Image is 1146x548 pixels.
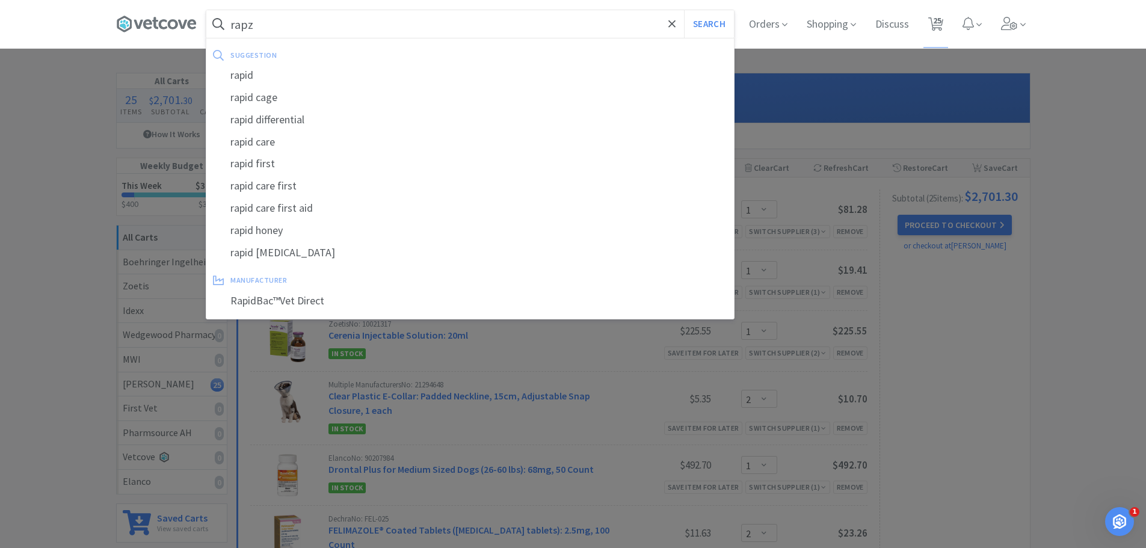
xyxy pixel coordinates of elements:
iframe: Intercom live chat [1105,507,1134,536]
div: rapid first [206,153,734,175]
div: rapid [MEDICAL_DATA] [206,242,734,264]
div: rapid honey [206,220,734,242]
a: Discuss [870,19,914,30]
input: Search by item, sku, manufacturer, ingredient, size... [206,10,734,38]
div: rapid care [206,131,734,153]
div: rapid care first [206,175,734,197]
div: RapidBac™Vet Direct [206,290,734,312]
div: rapid [206,64,734,87]
span: 1 [1130,507,1139,517]
div: suggestion [230,46,502,64]
div: rapid differential [206,109,734,131]
div: rapid care first aid [206,197,734,220]
button: Search [684,10,734,38]
div: rapid cage [206,87,734,109]
div: manufacturer [230,271,507,289]
a: 25 [923,20,948,31]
